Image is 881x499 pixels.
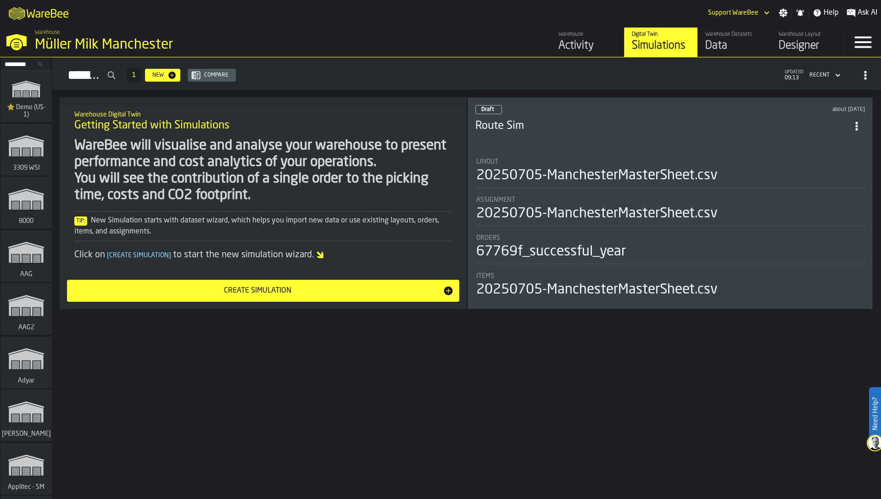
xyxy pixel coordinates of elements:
span: Applitec - SM [6,483,46,491]
a: link-to-/wh/i/662479f8-72da-4751-a936-1d66c412adb4/simulations [0,443,52,496]
span: AAG [18,271,34,278]
a: link-to-/wh/i/103622fe-4b04-4da1-b95f-2619b9c959cc/simulations [0,71,52,124]
div: stat-Items [476,272,864,298]
div: 20250705-ManchesterMasterSheet.csv [476,167,718,184]
span: AAG2 [17,324,36,331]
div: DropdownMenuValue-Support WareBee [704,7,771,18]
div: WareBee will visualise and analyse your warehouse to present performance and cost analytics of yo... [74,138,452,204]
a: link-to-/wh/i/72fe6713-8242-4c3c-8adf-5d67388ea6d5/simulations [0,390,52,443]
label: button-toggle-Notifications [792,8,809,17]
a: link-to-/wh/i/b09612b5-e9f1-4a3a-b0a4-784729d61419/designer [771,28,844,57]
div: Warehouse Datasets [705,31,764,38]
span: Create Simulation [105,252,173,259]
a: link-to-/wh/i/b09612b5-e9f1-4a3a-b0a4-784729d61419/simulations [624,28,697,57]
div: 20250705-ManchesterMasterSheet.csv [476,205,718,222]
a: link-to-/wh/i/862141b4-a92e-43d2-8b2b-6509793ccc83/simulations [0,337,52,390]
div: ItemListCard- [60,97,467,309]
div: Activity [558,39,617,53]
a: link-to-/wh/i/b2e041e4-2753-4086-a82a-958e8abdd2c7/simulations [0,177,52,230]
div: Title [476,158,864,166]
div: Digital Twin [632,31,690,38]
span: Adyar [16,377,36,384]
span: Getting Started with Simulations [74,118,229,133]
div: New [149,72,167,78]
div: stat-Orders [476,234,864,264]
div: New Simulation starts with dataset wizard, which helps you import new data or use existing layout... [74,215,452,237]
div: title-Getting Started with Simulations [67,105,459,138]
span: Layout [476,158,498,166]
div: DropdownMenuValue-Support WareBee [708,9,758,17]
div: Create Simulation [72,285,443,296]
div: 20250705-ManchesterMasterSheet.csv [476,282,718,298]
span: 8000 [17,217,35,225]
div: Title [476,196,864,204]
span: Tip: [74,216,87,226]
h2: button-Simulations [52,57,881,90]
button: button-New [145,69,180,82]
div: Warehouse Layout [779,31,837,38]
span: Orders [476,234,500,242]
span: 1 [132,72,136,78]
div: ButtonLoadMore-Load More-Prev-First-Last [123,68,145,83]
div: ItemListCard-DashboardItemContainer [468,97,873,309]
a: link-to-/wh/i/27cb59bd-8ba0-4176-b0f1-d82d60966913/simulations [0,230,52,283]
div: Data [705,39,764,53]
div: Warehouse [558,31,617,38]
span: ⭐ Demo (US-1) [4,104,48,118]
span: 3309 WSI [11,164,42,172]
div: Updated: 11/07/2025, 12:51:05 Created: 11/07/2025, 12:39:17 [685,106,865,113]
h2: Sub Title [74,109,452,118]
span: Items [476,272,494,280]
span: Ask AI [858,7,877,18]
div: Designer [779,39,837,53]
div: stat-Assignment [476,196,864,226]
label: button-toggle-Help [809,7,842,18]
div: Title [476,234,864,242]
span: [ [107,252,109,259]
div: DropdownMenuValue-4 [809,72,830,78]
span: Draft [481,107,494,112]
label: Need Help? [870,388,880,439]
label: button-toggle-Ask AI [843,7,881,18]
span: Warehouse [35,29,60,36]
div: Click on to start the new simulation wizard. [74,249,452,261]
span: updated: [785,70,804,75]
a: link-to-/wh/i/b09612b5-e9f1-4a3a-b0a4-784729d61419/data [697,28,771,57]
a: link-to-/wh/i/b09612b5-e9f1-4a3a-b0a4-784729d61419/feed/ [551,28,624,57]
label: button-toggle-Menu [845,28,881,57]
a: link-to-/wh/i/d1ef1afb-ce11-4124-bdae-ba3d01893ec0/simulations [0,124,52,177]
section: card-SimulationDashboardCard-draft [475,149,865,300]
button: button-Compare [188,69,236,82]
button: button-Create Simulation [67,280,459,302]
span: Assignment [476,196,515,204]
a: link-to-/wh/i/ba0ffe14-8e36-4604-ab15-0eac01efbf24/simulations [0,283,52,337]
span: Help [824,7,839,18]
span: ] [169,252,171,259]
label: button-toggle-Settings [775,8,792,17]
div: Simulations [632,39,690,53]
div: Compare [201,72,232,78]
div: Title [476,272,864,280]
div: stat-Layout [476,158,864,188]
h3: Route Sim [475,119,848,133]
span: 09:13 [785,75,804,81]
div: 67769f_successful_year [476,244,626,260]
div: Müller Milk Manchester [35,37,283,53]
div: status-0 2 [475,105,502,114]
div: DropdownMenuValue-4 [806,70,842,81]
